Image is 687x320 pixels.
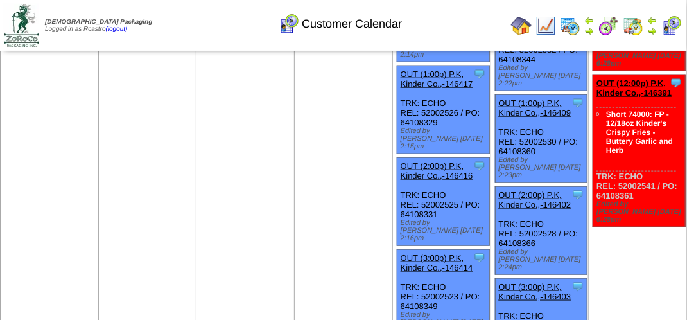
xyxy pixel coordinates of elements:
a: OUT (3:00p) P.K, Kinder Co.,-146403 [499,282,571,301]
div: Edited by [PERSON_NAME] [DATE] 2:16pm [401,219,489,242]
span: [DEMOGRAPHIC_DATA] Packaging [45,19,152,26]
div: TRK: ECHO REL: 52002530 / PO: 64108360 [495,95,587,183]
div: Edited by [PERSON_NAME] [DATE] 2:24pm [499,248,587,271]
img: calendarcustomer.gif [279,13,299,34]
a: OUT (2:00p) P.K, Kinder Co.,-146402 [499,190,571,209]
div: TRK: ECHO REL: 52002528 / PO: 64108366 [495,187,587,275]
div: TRK: ECHO REL: 52002541 / PO: 64108361 [593,75,686,227]
img: Tooltip [670,76,683,89]
img: Tooltip [571,188,584,201]
img: Tooltip [571,96,584,109]
img: Tooltip [473,67,486,80]
a: OUT (1:00p) P.K, Kinder Co.,-146417 [401,69,473,89]
a: OUT (3:00p) P.K, Kinder Co.,-146414 [401,253,473,272]
span: Logged in as Rcastro [45,19,152,33]
img: Tooltip [571,280,584,293]
div: Edited by [PERSON_NAME] [DATE] 6:28pm [596,44,685,67]
img: arrowleft.gif [584,15,595,26]
img: arrowleft.gif [647,15,657,26]
div: Edited by [PERSON_NAME] [DATE] 2:23pm [499,156,587,179]
img: calendarblend.gif [598,15,619,36]
div: TRK: ECHO REL: 52002525 / PO: 64108331 [397,158,489,246]
img: line_graph.gif [535,15,556,36]
div: Edited by [PERSON_NAME] [DATE] 2:15pm [401,127,489,150]
img: Tooltip [473,159,486,172]
div: Edited by [PERSON_NAME] [DATE] 6:28pm [596,200,685,224]
img: calendarcustomer.gif [661,15,682,36]
div: TRK: ECHO REL: 52002526 / PO: 64108329 [397,66,489,154]
img: zoroco-logo-small.webp [4,4,39,47]
span: Customer Calendar [302,17,402,31]
img: arrowright.gif [647,26,657,36]
img: arrowright.gif [584,26,595,36]
img: calendarinout.gif [623,15,643,36]
img: Tooltip [473,251,486,264]
img: calendarprod.gif [560,15,580,36]
a: (logout) [106,26,128,33]
a: OUT (12:00p) P.K, Kinder Co.,-146391 [596,78,672,98]
a: Short 74000: FP - 12/18oz Kinder's Crispy Fries - Buttery Garlic and Herb [606,110,673,155]
a: OUT (2:00p) P.K, Kinder Co.,-146416 [401,161,473,181]
a: OUT (1:00p) P.K, Kinder Co.,-146409 [499,98,571,118]
div: Edited by [PERSON_NAME] [DATE] 2:22pm [499,64,587,87]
